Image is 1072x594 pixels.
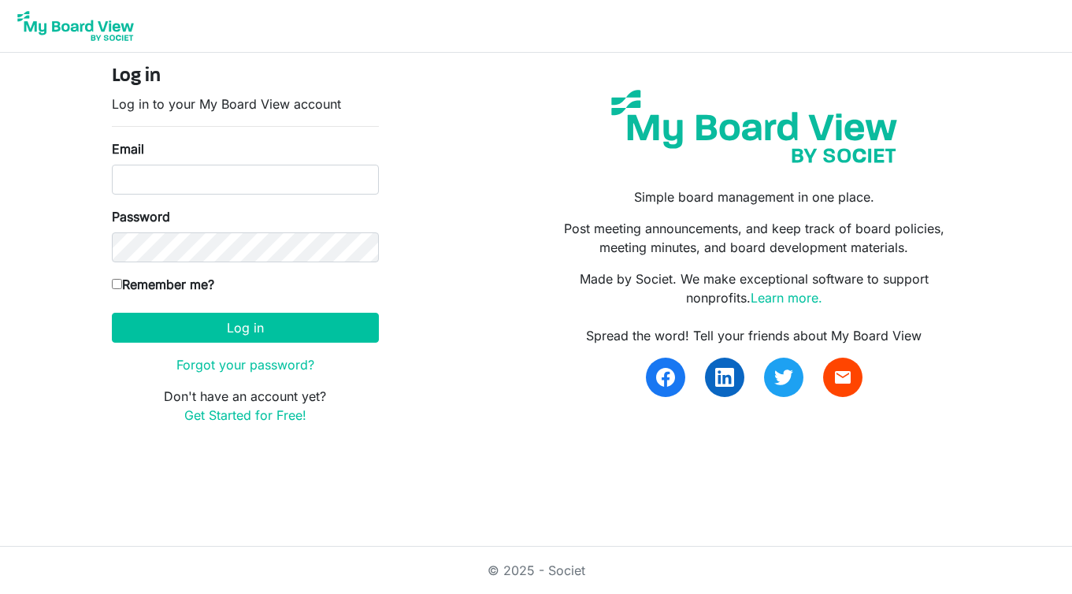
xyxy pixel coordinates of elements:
[112,279,122,289] input: Remember me?
[715,368,734,387] img: linkedin.svg
[833,368,852,387] span: email
[656,368,675,387] img: facebook.svg
[112,65,379,88] h4: Log in
[547,269,960,307] p: Made by Societ. We make exceptional software to support nonprofits.
[112,95,379,113] p: Log in to your My Board View account
[599,78,909,175] img: my-board-view-societ.svg
[112,387,379,425] p: Don't have an account yet?
[112,275,214,294] label: Remember me?
[112,313,379,343] button: Log in
[547,187,960,206] p: Simple board management in one place.
[112,207,170,226] label: Password
[184,407,306,423] a: Get Started for Free!
[823,358,862,397] a: email
[112,139,144,158] label: Email
[488,562,585,578] a: © 2025 - Societ
[547,219,960,257] p: Post meeting announcements, and keep track of board policies, meeting minutes, and board developm...
[751,290,822,306] a: Learn more.
[774,368,793,387] img: twitter.svg
[547,326,960,345] div: Spread the word! Tell your friends about My Board View
[176,357,314,373] a: Forgot your password?
[13,6,139,46] img: My Board View Logo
